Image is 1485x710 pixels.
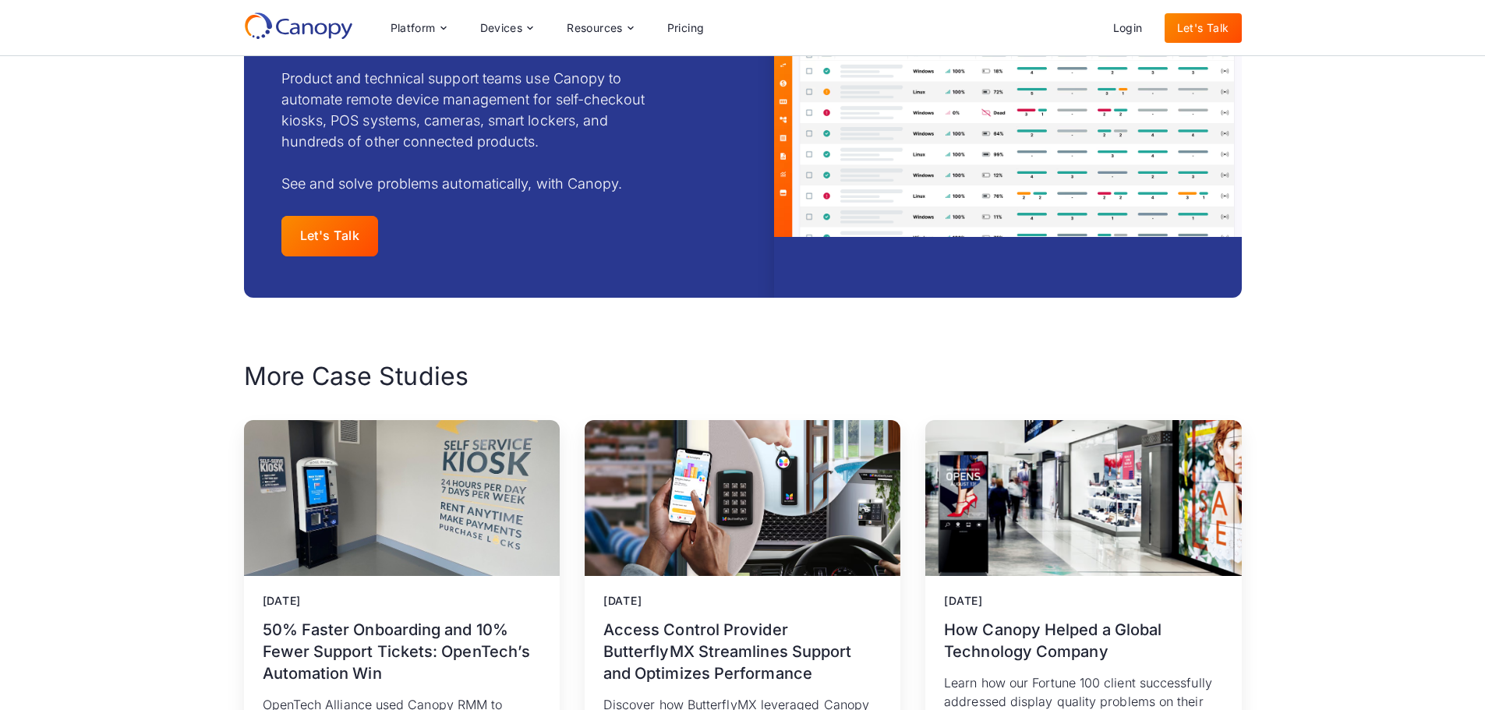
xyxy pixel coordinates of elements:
div: Platform [378,12,458,44]
h3: Access Control Provider ButterflyMX Streamlines Support and Optimizes Performance [603,619,882,684]
div: [DATE] [603,595,882,608]
div: Devices [480,23,523,34]
div: Resources [567,23,623,34]
div: Platform [391,23,436,34]
div: [DATE] [263,595,541,608]
div: [DATE] [944,595,1222,608]
h3: More Case Studies [244,360,1242,393]
p: Product and technical support teams use Canopy to automate remote device management for self-chec... [281,68,656,194]
a: Let's Talk [1165,13,1242,43]
div: Devices [468,12,546,44]
h3: How Canopy Helped a Global Technology Company [944,619,1222,662]
div: Resources [554,12,645,44]
a: Login [1101,13,1155,43]
a: Pricing [655,13,717,43]
div: Let's Talk [300,228,360,243]
h3: 50% Faster Onboarding and 10% Fewer Support Tickets: OpenTech’s Automation Win [263,619,541,684]
a: Let's Talk [281,216,379,256]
